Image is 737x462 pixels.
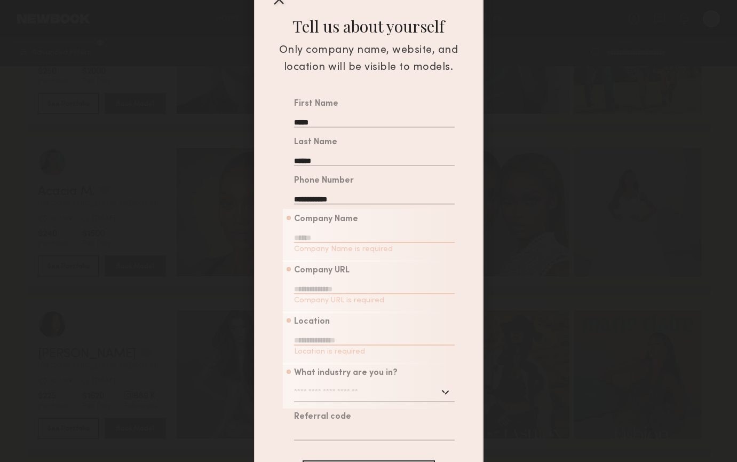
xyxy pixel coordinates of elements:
div: Last Name [294,138,337,147]
div: Company URL [294,267,350,275]
div: Company Name is required [294,246,455,253]
div: Tell us about yourself [292,15,445,37]
div: Phone Number [294,177,354,185]
div: Location is required [294,348,455,356]
div: First Name [294,100,338,108]
div: Company URL is required [294,297,455,304]
div: What industry are you in? [294,369,398,378]
div: Referral code [294,413,351,421]
div: Only company name, website, and location will be visible to models. [263,42,474,76]
div: Location [294,318,330,326]
div: Company Name [294,215,358,224]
